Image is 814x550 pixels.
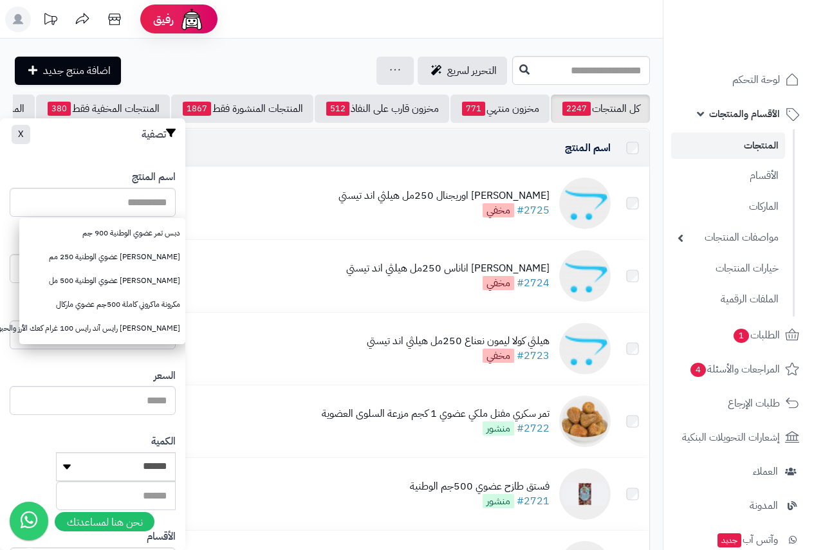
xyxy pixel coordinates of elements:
[154,369,176,383] label: السعر
[326,102,349,116] span: 512
[19,245,185,269] a: [PERSON_NAME] عضوي الوطنية 250 مم
[728,394,780,412] span: طلبات الإرجاع
[12,125,30,144] button: X
[559,178,611,229] img: هيلثي كولا اوريجنال 250مل هيلثي اند تيستي
[142,128,176,141] h3: تصفية
[671,456,806,487] a: العملاء
[709,105,780,123] span: الأقسام والمنتجات
[671,490,806,521] a: المدونة
[19,293,185,316] a: مكرونة ماكروني كاملة 500جم عضوي ماركال
[562,102,591,116] span: 2247
[450,95,550,123] a: مخزون منتهي771
[551,95,650,123] a: كل المنتجات2247
[43,63,111,78] span: اضافة منتج جديد
[153,12,174,27] span: رفيق
[753,463,778,481] span: العملاء
[183,102,211,116] span: 1867
[483,494,514,508] span: منشور
[517,348,550,363] a: #2723
[671,255,785,282] a: خيارات المنتجات
[322,407,550,421] div: تمر سكري مفتل ملكي عضوي 1 كجم مزرعة السلوى العضوية
[671,64,806,95] a: لوحة التحكم
[447,63,497,78] span: التحرير لسريع
[34,6,66,35] a: تحديثات المنصة
[671,388,806,419] a: طلبات الإرجاع
[671,354,806,385] a: المراجعات والأسئلة4
[690,363,706,377] span: 4
[517,421,550,436] a: #2722
[147,529,176,544] label: الأقسام
[483,276,514,290] span: مخفي
[517,493,550,509] a: #2721
[171,95,313,123] a: المنتجات المنشورة فقط1867
[179,6,205,32] img: ai-face.png
[717,533,741,547] span: جديد
[36,95,170,123] a: المنتجات المخفية فقط380
[559,468,611,520] img: فستق طازح عضوي 500جم الوطنية
[462,102,485,116] span: 771
[559,396,611,447] img: تمر سكري مفتل ملكي عضوي 1 كجم مزرعة السلوى العضوية
[315,95,449,123] a: مخزون قارب على النفاذ512
[671,162,785,190] a: الأقسام
[671,224,785,252] a: مواصفات المنتجات
[418,57,507,85] a: التحرير لسريع
[671,193,785,221] a: الماركات
[716,531,778,549] span: وآتس آب
[48,102,71,116] span: 380
[338,188,550,203] div: [PERSON_NAME] اوريجنال 250مل هيلثي اند تيستي
[410,479,550,494] div: فستق طازح عضوي 500جم الوطنية
[732,71,780,89] span: لوحة التحكم
[18,127,24,141] span: X
[483,203,514,217] span: مخفي
[19,269,185,293] a: [PERSON_NAME] عضوي الوطنية 500 مل
[346,261,550,276] div: [PERSON_NAME] اناناس 250مل هيلثي اند تيستي
[367,334,550,349] div: هيلثي كولا ليمون نعناع 250مل هيلثي اند تيستي
[517,275,550,291] a: #2724
[19,316,185,340] a: [PERSON_NAME] رايس آند رايس 100 غرام كعك الأرز والحبوب العضوي - خاللي من الغلوتين
[671,422,806,453] a: إشعارات التحويلات البنكية
[559,323,611,374] img: هيلثي كولا ليمون نعناع 250مل هيلثي اند تيستي
[750,497,778,515] span: المدونة
[483,421,514,435] span: منشور
[671,320,806,351] a: الطلبات1
[517,203,550,218] a: #2725
[732,326,780,344] span: الطلبات
[671,286,785,313] a: الملفات الرقمية
[671,133,785,159] a: المنتجات
[682,428,780,446] span: إشعارات التحويلات البنكية
[734,329,749,343] span: 1
[565,140,611,156] a: اسم المنتج
[689,360,780,378] span: المراجعات والأسئلة
[19,221,185,245] a: دبس تمر عضوي الوطنية 900 جم
[559,250,611,302] img: هيلثي كولا اناناس 250مل هيلثي اند تيستي
[483,349,514,363] span: مخفي
[15,57,121,85] a: اضافة منتج جديد
[132,170,176,185] label: اسم المنتج
[151,434,176,449] label: الكمية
